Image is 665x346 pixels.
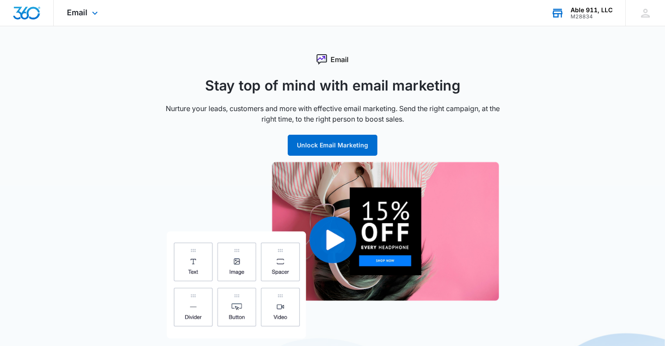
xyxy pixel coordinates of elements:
span: Email [67,8,87,17]
a: Unlock Email Marketing [288,141,377,149]
h1: Stay top of mind with email marketing [158,75,508,96]
img: Email [167,162,499,339]
div: account id [571,14,613,20]
div: Email [158,54,508,65]
div: account name [571,7,613,14]
p: Nurture your leads, customers and more with effective email marketing. Send the right campaign, a... [158,103,508,124]
button: Unlock Email Marketing [288,135,377,156]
